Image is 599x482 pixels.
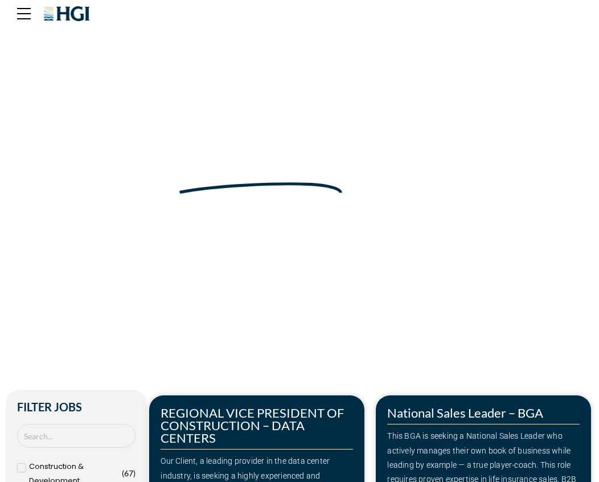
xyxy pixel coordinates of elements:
span: Next Move [177,150,344,188]
h2: Filter Jobs [17,401,136,412]
span: Make Your [6,149,170,190]
span: Jobs [34,206,52,218]
span: » [6,206,52,218]
a: REGIONAL VICE PRESIDENT OF CONSTRUCTION – DATA CENTERS [161,405,344,446]
span: ) [133,468,136,478]
span: ( [122,468,124,478]
span: 67 [124,468,133,478]
a: Home [6,206,30,218]
a: National Sales Leader – BGA [387,405,543,420]
input: Search Job [17,424,136,447]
